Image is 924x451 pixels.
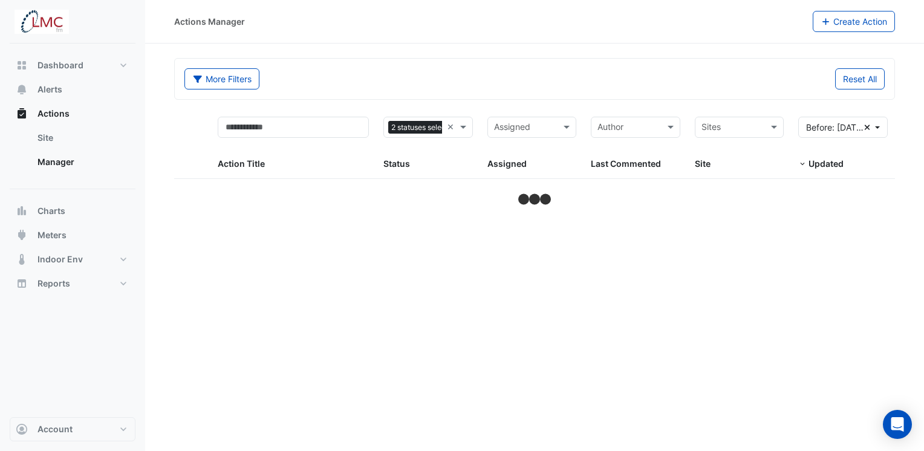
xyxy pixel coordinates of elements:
span: Status [383,158,410,169]
button: Reset All [835,68,885,89]
span: Assigned [487,158,527,169]
button: Dashboard [10,53,135,77]
button: Alerts [10,77,135,102]
button: Before: [DATE] [798,117,888,138]
button: Reports [10,271,135,296]
span: Indoor Env [37,253,83,265]
button: More Filters [184,68,259,89]
a: Manager [28,150,135,174]
fa-icon: Clear [864,121,871,134]
button: Actions [10,102,135,126]
app-icon: Dashboard [16,59,28,71]
app-icon: Indoor Env [16,253,28,265]
span: Meters [37,229,67,241]
app-icon: Charts [16,205,28,217]
button: Indoor Env [10,247,135,271]
span: Charts [37,205,65,217]
button: Account [10,417,135,441]
app-icon: Alerts [16,83,28,96]
span: Actions [37,108,70,120]
button: Create Action [813,11,896,32]
span: Site [695,158,711,169]
span: Account [37,423,73,435]
span: Updated [808,158,844,169]
span: Alerts [37,83,62,96]
span: 2 statuses selected [388,121,460,134]
span: Last Commented [591,158,661,169]
img: Company Logo [15,10,69,34]
button: Charts [10,199,135,223]
div: Open Intercom Messenger [883,410,912,439]
span: Dashboard [37,59,83,71]
span: Before: 02 Aug 25 [806,122,864,132]
app-icon: Reports [16,277,28,290]
span: Clear [447,120,457,134]
a: Site [28,126,135,150]
span: Action Title [218,158,265,169]
app-icon: Meters [16,229,28,241]
div: Actions [10,126,135,179]
button: Meters [10,223,135,247]
app-icon: Actions [16,108,28,120]
div: Actions Manager [174,15,245,28]
span: Reports [37,277,70,290]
